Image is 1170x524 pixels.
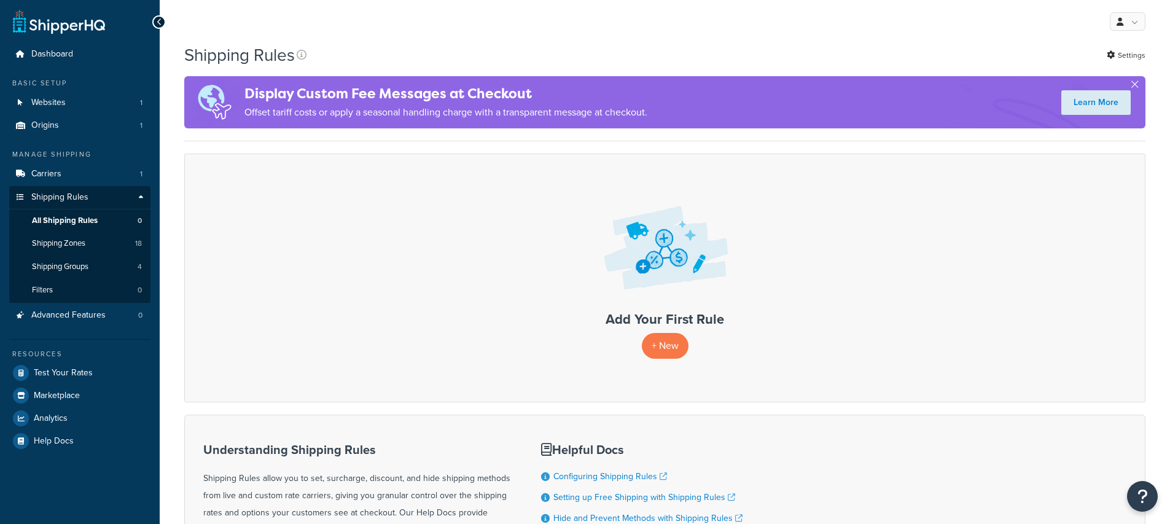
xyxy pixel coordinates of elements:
[34,368,93,378] span: Test Your Rates
[31,98,66,108] span: Websites
[1127,481,1158,512] button: Open Resource Center
[184,43,295,67] h1: Shipping Rules
[9,304,150,327] li: Advanced Features
[9,209,150,232] li: All Shipping Rules
[9,92,150,114] a: Websites 1
[31,192,88,203] span: Shipping Rules
[9,385,150,407] a: Marketplace
[135,238,142,249] span: 18
[9,78,150,88] div: Basic Setup
[34,436,74,447] span: Help Docs
[9,163,150,186] li: Carriers
[1107,47,1145,64] a: Settings
[138,310,142,321] span: 0
[184,76,244,128] img: duties-banner-06bc72dcb5fe05cb3f9472aba00be2ae8eb53ab6f0d8bb03d382ba314ac3c341.png
[9,304,150,327] a: Advanced Features 0
[9,362,150,384] a: Test Your Rates
[9,256,150,278] a: Shipping Groups 4
[244,84,647,104] h4: Display Custom Fee Messages at Checkout
[31,120,59,131] span: Origins
[9,279,150,302] a: Filters 0
[9,407,150,429] a: Analytics
[9,430,150,452] a: Help Docs
[1061,90,1131,115] a: Learn More
[32,285,53,295] span: Filters
[9,279,150,302] li: Filters
[140,120,142,131] span: 1
[203,443,510,456] h3: Understanding Shipping Rules
[244,104,647,121] p: Offset tariff costs or apply a seasonal handling charge with a transparent message at checkout.
[9,114,150,137] li: Origins
[32,238,85,249] span: Shipping Zones
[9,232,150,255] li: Shipping Zones
[140,98,142,108] span: 1
[553,491,735,504] a: Setting up Free Shipping with Shipping Rules
[34,391,80,401] span: Marketplace
[541,443,743,456] h3: Helpful Docs
[9,186,150,303] li: Shipping Rules
[197,312,1133,327] h3: Add Your First Rule
[138,216,142,226] span: 0
[32,262,88,272] span: Shipping Groups
[32,216,98,226] span: All Shipping Rules
[9,163,150,186] a: Carriers 1
[9,232,150,255] a: Shipping Zones 18
[9,186,150,209] a: Shipping Rules
[13,9,105,34] a: ShipperHQ Home
[138,285,142,295] span: 0
[9,43,150,66] a: Dashboard
[34,413,68,424] span: Analytics
[9,209,150,232] a: All Shipping Rules 0
[9,256,150,278] li: Shipping Groups
[9,114,150,137] a: Origins 1
[31,49,73,60] span: Dashboard
[140,169,142,179] span: 1
[9,349,150,359] div: Resources
[9,149,150,160] div: Manage Shipping
[31,310,106,321] span: Advanced Features
[553,470,667,483] a: Configuring Shipping Rules
[9,92,150,114] li: Websites
[31,169,61,179] span: Carriers
[642,333,688,358] p: + New
[138,262,142,272] span: 4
